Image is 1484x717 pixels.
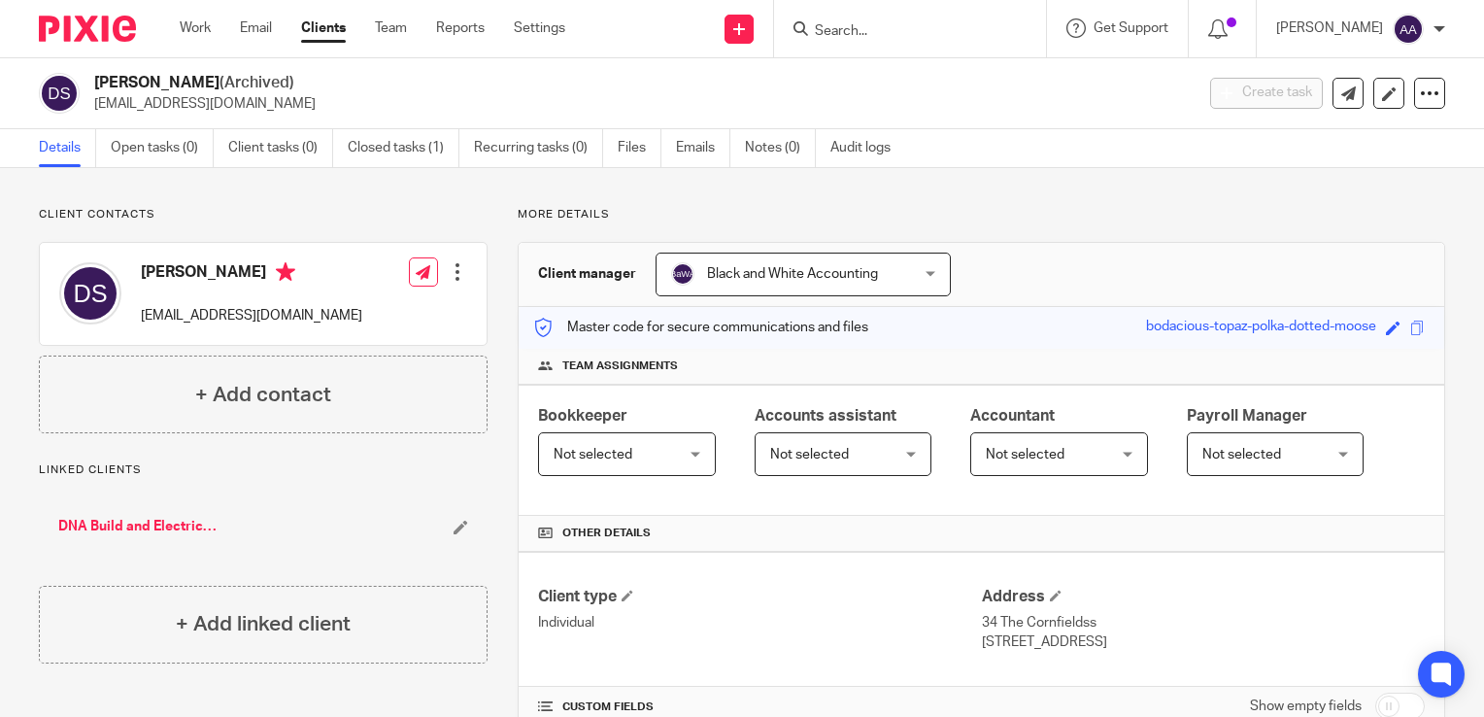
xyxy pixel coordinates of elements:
i: Primary [276,262,295,282]
span: Team assignments [562,358,678,374]
p: Master code for secure communications and files [533,318,868,337]
div: bodacious-topaz-polka-dotted-moose [1146,317,1376,339]
h4: CUSTOM FIELDS [538,700,981,715]
a: Open tasks (0) [111,129,214,167]
button: Create task [1210,78,1323,109]
h4: Address [982,587,1425,607]
img: svg%3E [671,262,694,286]
p: Linked clients [39,462,488,478]
span: Accountant [970,408,1055,424]
img: svg%3E [1393,14,1424,45]
span: Other details [562,526,651,541]
p: Client contacts [39,207,488,222]
p: Individual [538,613,981,632]
img: svg%3E [59,262,121,324]
h4: + Add contact [195,380,331,410]
a: Work [180,18,211,38]
p: [PERSON_NAME] [1276,18,1383,38]
a: Emails [676,129,730,167]
h2: [PERSON_NAME] [94,73,963,93]
span: Payroll Manager [1187,408,1307,424]
p: [EMAIL_ADDRESS][DOMAIN_NAME] [141,306,362,325]
img: svg%3E [39,73,80,114]
p: More details [518,207,1445,222]
span: Get Support [1094,21,1168,35]
p: [EMAIL_ADDRESS][DOMAIN_NAME] [94,94,1181,114]
a: Notes (0) [745,129,816,167]
a: Team [375,18,407,38]
p: [STREET_ADDRESS] [982,632,1425,652]
h4: Client type [538,587,981,607]
input: Search [813,23,988,41]
a: Reports [436,18,485,38]
span: Not selected [1202,448,1281,461]
a: Settings [514,18,565,38]
span: (Archived) [219,75,294,90]
span: Not selected [770,448,849,461]
p: 34 The Cornfieldss [982,613,1425,632]
h4: + Add linked client [176,609,351,639]
span: Black and White Accounting [707,267,878,281]
a: Details [39,129,96,167]
h4: [PERSON_NAME] [141,262,362,287]
img: Pixie [39,16,136,42]
a: Client tasks (0) [228,129,333,167]
a: Clients [301,18,346,38]
span: Not selected [986,448,1064,461]
span: Accounts assistant [755,408,896,424]
a: Files [618,129,661,167]
span: Bookkeeper [538,408,627,424]
a: DNA Build and Electrical Services Limited [58,517,222,536]
a: Audit logs [830,129,905,167]
a: Email [240,18,272,38]
h3: Client manager [538,264,636,284]
label: Show empty fields [1250,697,1362,716]
a: Closed tasks (1) [348,129,459,167]
span: Not selected [554,448,632,461]
a: Recurring tasks (0) [474,129,603,167]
